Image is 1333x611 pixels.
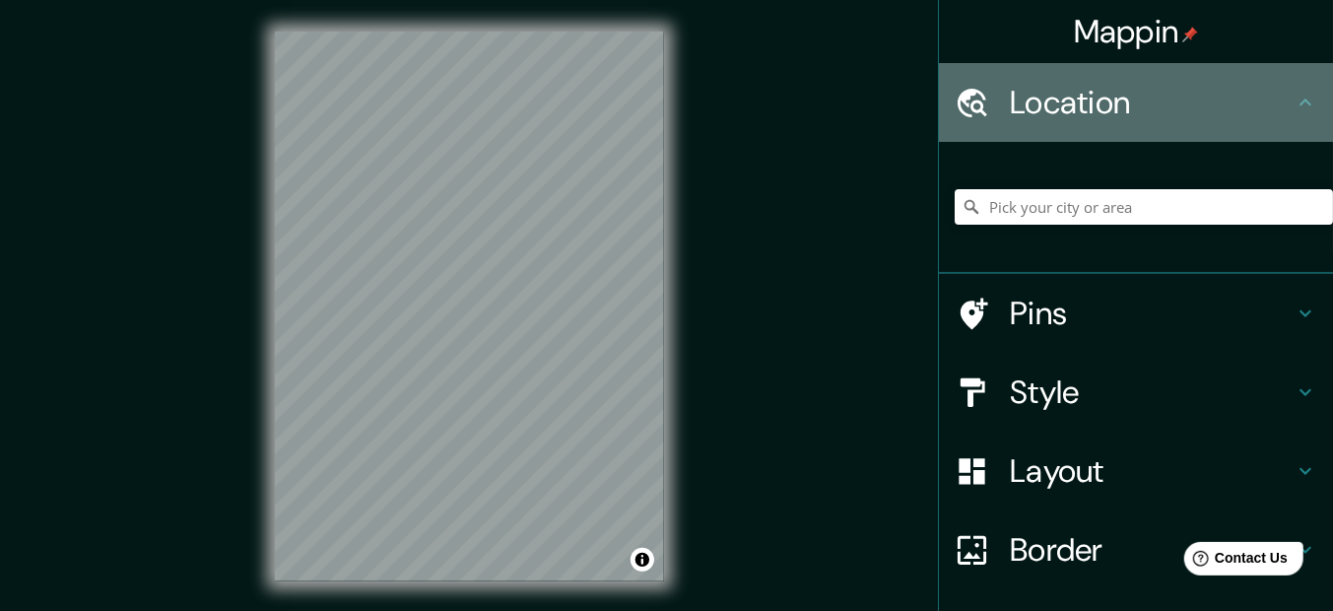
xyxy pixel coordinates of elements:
canvas: Map [275,32,664,581]
h4: Layout [1010,451,1294,491]
div: Pins [939,274,1333,353]
div: Layout [939,432,1333,510]
h4: Border [1010,530,1294,570]
div: Location [939,63,1333,142]
img: pin-icon.png [1182,27,1198,42]
button: Toggle attribution [631,548,654,572]
h4: Mappin [1074,12,1199,51]
h4: Location [1010,83,1294,122]
iframe: Help widget launcher [1158,534,1311,589]
input: Pick your city or area [955,189,1333,225]
div: Style [939,353,1333,432]
div: Border [939,510,1333,589]
h4: Style [1010,373,1294,412]
h4: Pins [1010,294,1294,333]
